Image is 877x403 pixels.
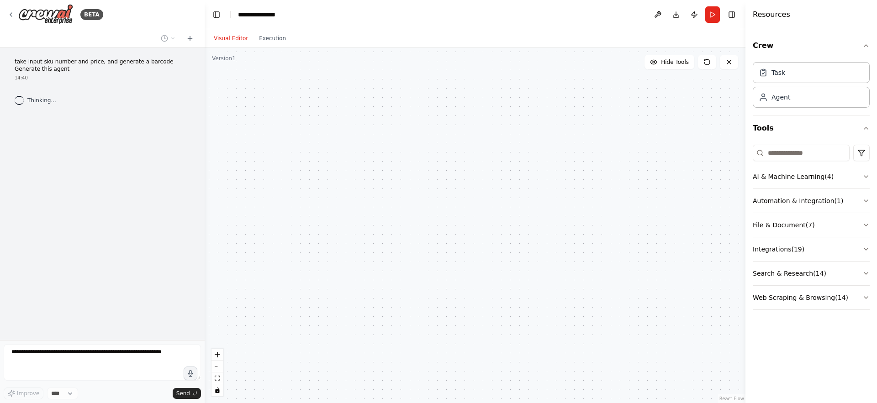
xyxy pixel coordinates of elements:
span: Hide Tools [661,58,689,66]
button: Execution [254,33,291,44]
button: Click to speak your automation idea [184,366,197,380]
div: 14:40 [15,74,190,81]
p: take input sku number and price, and generate a barcode Generate this agent [15,58,190,73]
button: Visual Editor [208,33,254,44]
nav: breadcrumb [238,10,285,19]
button: zoom in [211,349,223,361]
img: Logo [18,4,73,25]
a: React Flow attribution [719,396,744,401]
button: Hide right sidebar [725,8,738,21]
div: Crew [753,58,870,115]
button: Web Scraping & Browsing(14) [753,286,870,309]
button: Tools [753,115,870,141]
button: toggle interactivity [211,384,223,396]
button: Automation & Integration(1) [753,189,870,213]
h4: Resources [753,9,790,20]
button: Hide left sidebar [210,8,223,21]
button: Start a new chat [183,33,197,44]
button: fit view [211,372,223,384]
button: AI & Machine Learning(4) [753,165,870,188]
button: Send [173,388,201,399]
span: Thinking... [27,97,56,104]
button: Crew [753,33,870,58]
button: Improve [4,387,43,399]
div: Agent [771,93,790,102]
div: Task [771,68,785,77]
div: React Flow controls [211,349,223,396]
button: File & Document(7) [753,213,870,237]
button: Switch to previous chat [157,33,179,44]
div: BETA [80,9,103,20]
button: zoom out [211,361,223,372]
button: Hide Tools [645,55,694,69]
span: Improve [17,390,39,397]
span: Send [176,390,190,397]
div: Tools [753,141,870,317]
div: Version 1 [212,55,236,62]
button: Integrations(19) [753,237,870,261]
button: Search & Research(14) [753,262,870,285]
